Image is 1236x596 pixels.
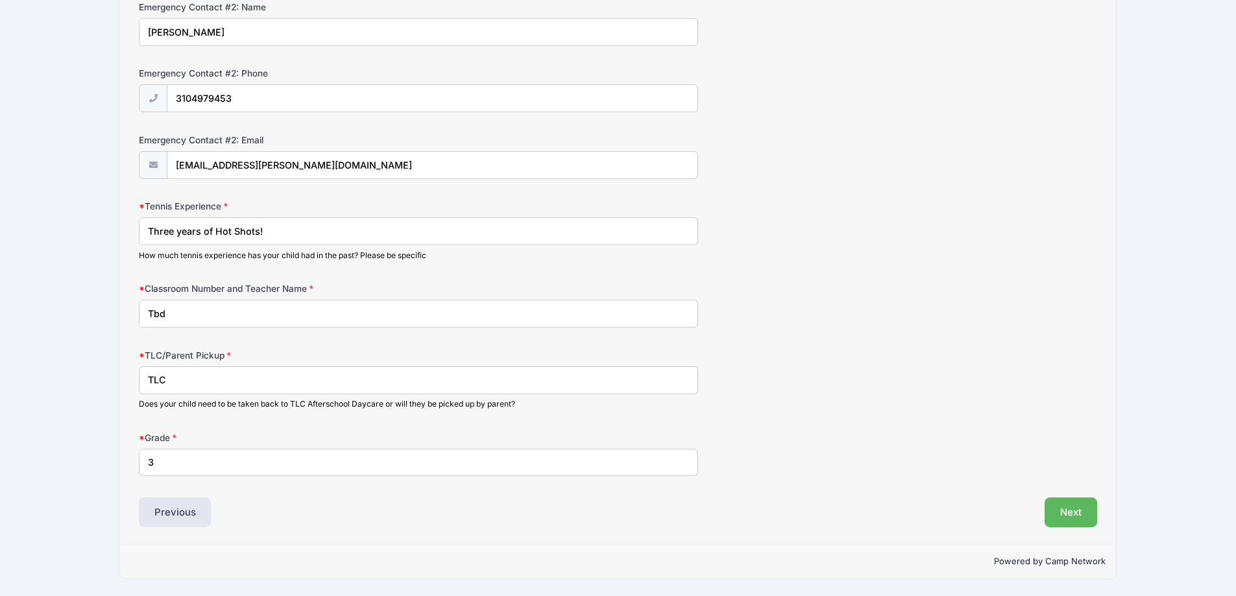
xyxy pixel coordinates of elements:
[139,282,458,295] label: Classroom Number and Teacher Name
[139,67,458,80] label: Emergency Contact #2: Phone
[167,84,697,112] input: (xxx) xxx-xxxx
[139,134,458,147] label: Emergency Contact #2: Email
[139,349,458,362] label: TLC/Parent Pickup
[139,200,458,213] label: Tennis Experience
[139,398,698,410] div: Does your child need to be taken back to TLC Afterschool Daycare or will they be picked up by par...
[167,151,697,179] input: email@email.com
[130,555,1106,568] p: Powered by Camp Network
[139,250,698,261] div: How much tennis experience has your child had in the past? Please be specific
[139,1,458,14] label: Emergency Contact #2: Name
[139,497,212,527] button: Previous
[139,431,458,444] label: Grade
[1045,497,1097,527] button: Next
